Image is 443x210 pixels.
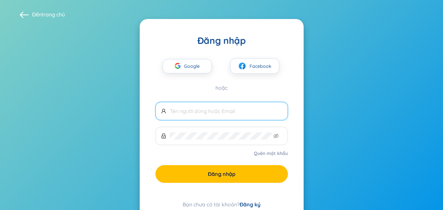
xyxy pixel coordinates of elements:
[208,171,235,177] font: Đăng nhập
[250,63,272,69] font: Facebook
[184,63,200,69] font: Google
[215,85,228,91] font: hoặc
[273,133,279,139] span: mắt không nhìn thấy được
[230,58,279,74] button: facebookFacebook
[254,150,288,157] a: Quên mật khẩu
[155,165,288,183] button: Đăng nhập
[32,11,42,18] font: Đến
[183,201,240,208] font: Bạn chưa có tài khoản?
[197,35,246,46] font: Đăng nhập
[161,108,166,114] span: người dùng
[42,11,65,18] a: trang chủ
[163,59,212,73] button: Google
[240,201,260,208] a: Đăng ký
[254,150,288,156] font: Quên mật khẩu
[161,133,166,139] span: khóa
[238,62,246,70] img: facebook
[170,107,282,115] input: Tên người dùng hoặc Email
